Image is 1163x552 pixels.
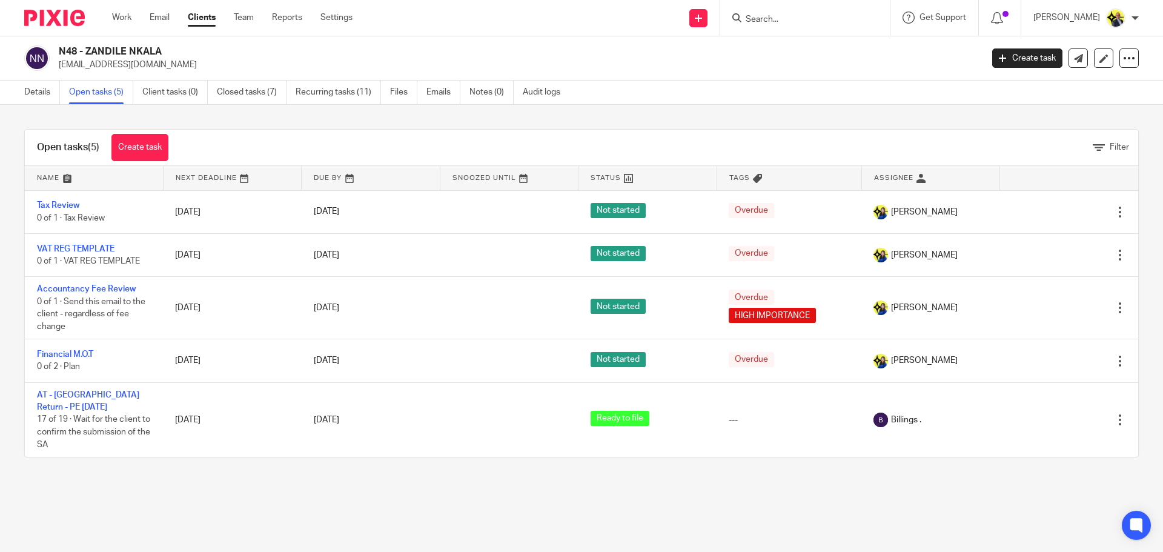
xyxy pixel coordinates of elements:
[188,12,216,24] a: Clients
[37,257,140,265] span: 0 of 1 · VAT REG TEMPLATE
[24,45,50,71] img: svg%3E
[744,15,853,25] input: Search
[163,233,301,276] td: [DATE]
[452,175,516,181] span: Snoozed Until
[37,391,139,411] a: AT - [GEOGRAPHIC_DATA] Return - PE [DATE]
[591,352,646,367] span: Not started
[729,308,816,323] span: HIGH IMPORTANCE
[729,352,774,367] span: Overdue
[163,277,301,339] td: [DATE]
[314,304,339,312] span: [DATE]
[729,246,774,261] span: Overdue
[591,175,621,181] span: Status
[891,302,958,314] span: [PERSON_NAME]
[314,416,339,424] span: [DATE]
[37,214,105,222] span: 0 of 1 · Tax Review
[24,10,85,26] img: Pixie
[919,13,966,22] span: Get Support
[591,246,646,261] span: Not started
[729,290,774,305] span: Overdue
[234,12,254,24] a: Team
[873,413,888,427] img: svg%3E
[37,298,145,331] span: 0 of 1 · Send this email to the client - regardless of fee change
[891,354,958,367] span: [PERSON_NAME]
[24,81,60,104] a: Details
[1110,143,1129,151] span: Filter
[69,81,133,104] a: Open tasks (5)
[314,251,339,259] span: [DATE]
[320,12,353,24] a: Settings
[163,382,301,457] td: [DATE]
[729,203,774,218] span: Overdue
[1106,8,1125,28] img: Dan-Starbridge%20(1).jpg
[37,201,79,210] a: Tax Review
[1033,12,1100,24] p: [PERSON_NAME]
[59,59,974,71] p: [EMAIL_ADDRESS][DOMAIN_NAME]
[217,81,287,104] a: Closed tasks (7)
[591,299,646,314] span: Not started
[891,206,958,218] span: [PERSON_NAME]
[873,301,888,315] img: Bobo-Starbridge%201.jpg
[523,81,569,104] a: Audit logs
[142,81,208,104] a: Client tasks (0)
[88,142,99,152] span: (5)
[111,134,168,161] a: Create task
[163,190,301,233] td: [DATE]
[891,414,921,426] span: Billings .
[992,48,1062,68] a: Create task
[37,363,80,371] span: 0 of 2 · Plan
[37,350,93,359] a: Financial M.O.T
[873,205,888,219] img: Bobo-Starbridge%201.jpg
[591,411,649,426] span: Ready to file
[314,357,339,365] span: [DATE]
[59,45,791,58] h2: N48 - ZANDILE NKALA
[426,81,460,104] a: Emails
[296,81,381,104] a: Recurring tasks (11)
[37,245,114,253] a: VAT REG TEMPLATE
[163,339,301,382] td: [DATE]
[591,203,646,218] span: Not started
[390,81,417,104] a: Files
[873,248,888,262] img: Bobo-Starbridge%201.jpg
[729,175,750,181] span: Tags
[891,249,958,261] span: [PERSON_NAME]
[112,12,131,24] a: Work
[37,141,99,154] h1: Open tasks
[272,12,302,24] a: Reports
[37,416,150,449] span: 17 of 19 · Wait for the client to confirm the submission of the SA
[37,285,136,293] a: Accountancy Fee Review
[873,354,888,368] img: Bobo-Starbridge%201.jpg
[150,12,170,24] a: Email
[314,208,339,216] span: [DATE]
[469,81,514,104] a: Notes (0)
[729,414,849,426] div: ---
